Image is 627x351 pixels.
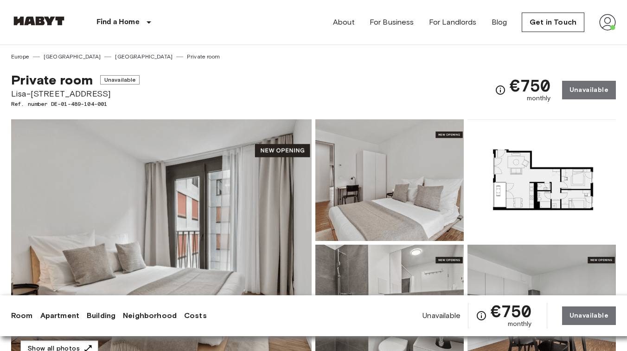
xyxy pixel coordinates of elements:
a: Private room [187,52,220,61]
span: Lisa-[STREET_ADDRESS] [11,88,140,100]
img: avatar [599,14,616,31]
a: Get in Touch [522,13,584,32]
a: Blog [492,17,507,28]
span: €750 [510,77,551,94]
span: monthly [527,94,551,103]
a: [GEOGRAPHIC_DATA] [115,52,173,61]
img: Picture of unit DE-01-489-104-001 [467,119,616,241]
a: For Business [370,17,414,28]
a: Apartment [40,310,79,321]
span: Ref. number DE-01-489-104-001 [11,100,140,108]
span: Private room [11,72,93,88]
a: Costs [184,310,207,321]
a: Neighborhood [123,310,177,321]
a: Room [11,310,33,321]
a: Building [87,310,115,321]
a: For Landlords [429,17,477,28]
img: Picture of unit DE-01-489-104-001 [315,119,464,241]
svg: Check cost overview for full price breakdown. Please note that discounts apply to new joiners onl... [476,310,487,321]
a: About [333,17,355,28]
span: monthly [508,319,532,329]
img: Habyt [11,16,67,26]
span: Unavailable [100,75,140,84]
svg: Check cost overview for full price breakdown. Please note that discounts apply to new joiners onl... [495,84,506,96]
a: Europe [11,52,29,61]
p: Find a Home [96,17,140,28]
span: €750 [491,303,532,319]
a: [GEOGRAPHIC_DATA] [44,52,101,61]
span: Unavailable [422,311,461,321]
